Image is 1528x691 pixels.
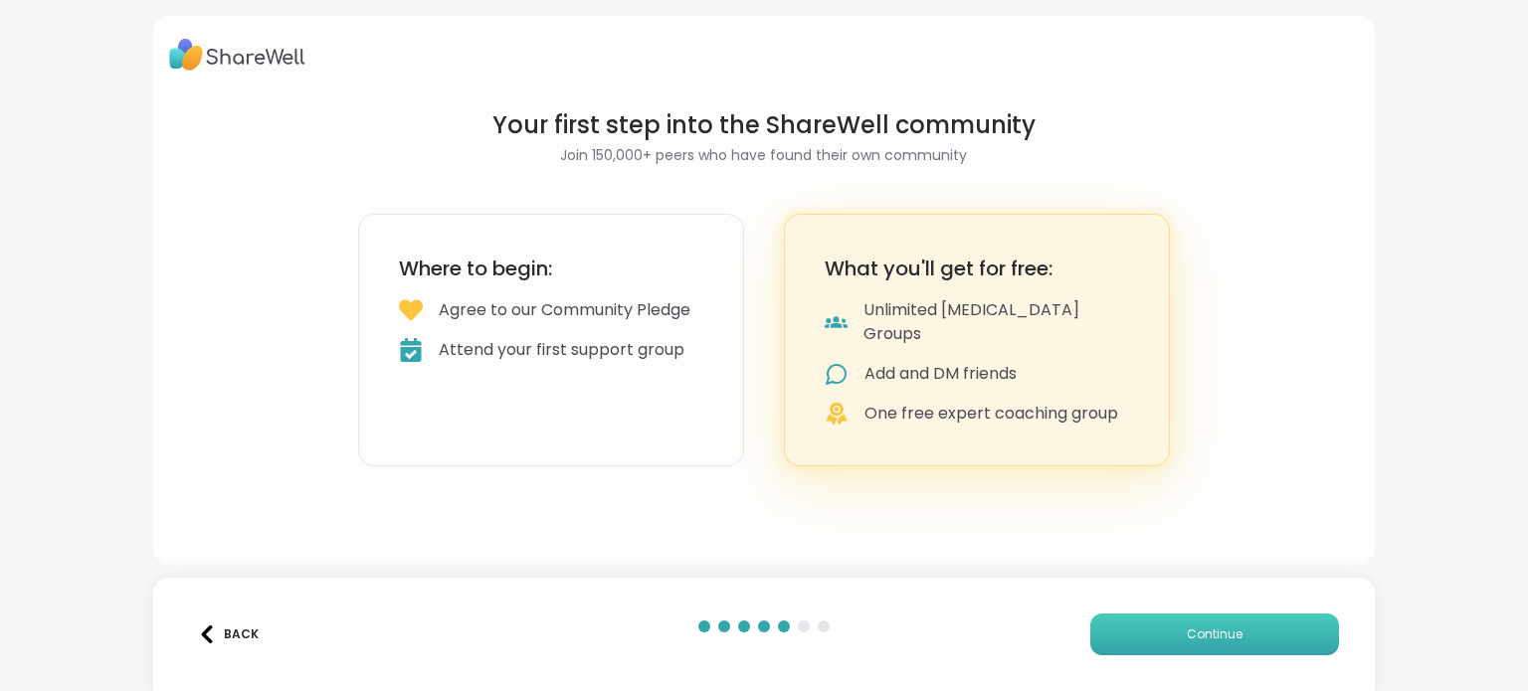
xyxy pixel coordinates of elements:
[189,613,269,655] button: Back
[1090,613,1339,655] button: Continue
[439,298,690,322] div: Agree to our Community Pledge
[825,255,1129,282] h3: What you'll get for free:
[439,338,684,362] div: Attend your first support group
[399,255,703,282] h3: Where to begin:
[198,625,259,643] div: Back
[863,298,1129,346] div: Unlimited [MEDICAL_DATA] Groups
[864,362,1017,386] div: Add and DM friends
[358,109,1170,141] h1: Your first step into the ShareWell community
[358,145,1170,166] h2: Join 150,000+ peers who have found their own community
[169,32,305,78] img: ShareWell Logo
[1187,625,1242,643] span: Continue
[864,402,1118,426] div: One free expert coaching group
